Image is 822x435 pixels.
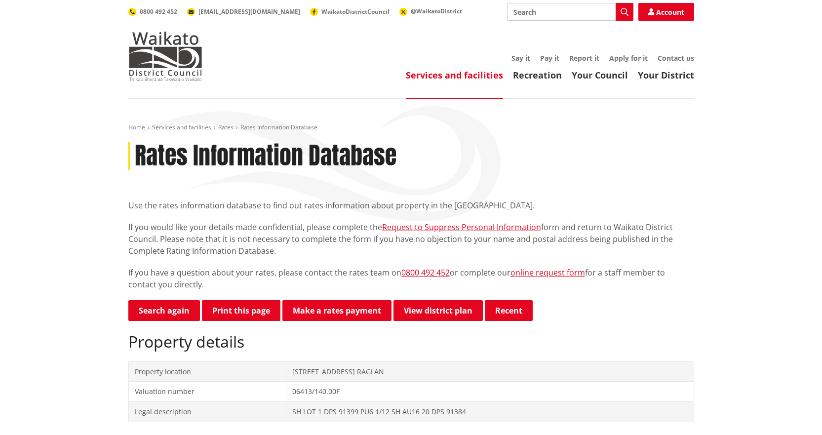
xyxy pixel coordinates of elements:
[135,142,396,170] h1: Rates Information Database
[128,199,694,211] p: Use the rates information database to find out rates information about property in the [GEOGRAPHI...
[399,7,462,15] a: @WaikatoDistrict
[569,53,599,63] a: Report it
[382,222,541,233] a: Request to Suppress Personal Information
[198,7,300,16] span: [EMAIL_ADDRESS][DOMAIN_NAME]
[658,53,694,63] a: Contact us
[128,123,694,132] nav: breadcrumb
[152,123,211,131] a: Services and facilities
[321,7,390,16] span: WaikatoDistrictCouncil
[202,300,280,321] button: Print this page
[128,32,202,81] img: Waikato District Council - Te Kaunihera aa Takiwaa o Waikato
[128,361,286,382] td: Property location
[511,53,530,63] a: Say it
[128,267,694,290] p: If you have a question about your rates, please contact the rates team on or complete our for a s...
[411,7,462,15] span: @WaikatoDistrict
[140,7,177,16] span: 0800 492 452
[393,300,483,321] a: View district plan
[240,123,317,131] span: Rates Information Database
[286,361,694,382] td: [STREET_ADDRESS] RAGLAN
[128,221,694,257] p: If you would like your details made confidential, please complete the form and return to Waikato ...
[513,69,562,81] a: Recreation
[510,267,585,278] a: online request form
[485,300,533,321] button: Recent
[128,332,694,351] h2: Property details
[128,123,145,131] a: Home
[282,300,391,321] a: Make a rates payment
[128,382,286,402] td: Valuation number
[609,53,648,63] a: Apply for it
[286,382,694,402] td: 06413/140.00F
[310,7,390,16] a: WaikatoDistrictCouncil
[540,53,559,63] a: Pay it
[128,300,200,321] a: Search again
[187,7,300,16] a: [EMAIL_ADDRESS][DOMAIN_NAME]
[638,69,694,81] a: Your District
[401,267,450,278] a: 0800 492 452
[218,123,234,131] a: Rates
[638,3,694,21] a: Account
[507,3,633,21] input: Search input
[572,69,628,81] a: Your Council
[128,7,177,16] a: 0800 492 452
[286,401,694,422] td: SH LOT 1 DPS 91399 PU6 1/12 SH AU16 20 DPS 91384
[128,401,286,422] td: Legal description
[406,69,503,81] a: Services and facilities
